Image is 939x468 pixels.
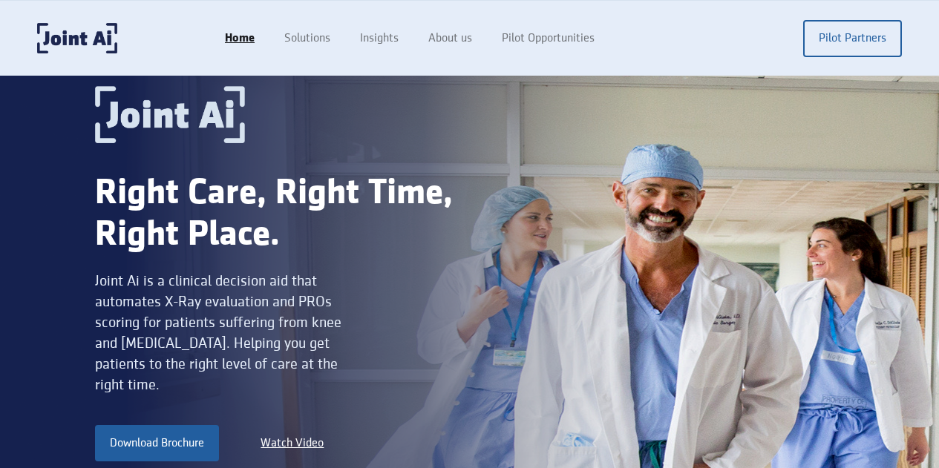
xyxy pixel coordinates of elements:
[37,23,117,53] a: home
[487,24,609,53] a: Pilot Opportunities
[261,432,324,455] a: Watch Video
[210,24,269,53] a: Home
[345,24,413,53] a: Insights
[95,173,470,256] div: Right Care, Right Time, Right Place.
[95,271,357,395] div: Joint Ai is a clinical decision aid that automates X-Ray evaluation and PROs scoring for patients...
[269,24,345,53] a: Solutions
[413,24,487,53] a: About us
[95,425,219,461] a: Download Brochure
[803,20,902,57] a: Pilot Partners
